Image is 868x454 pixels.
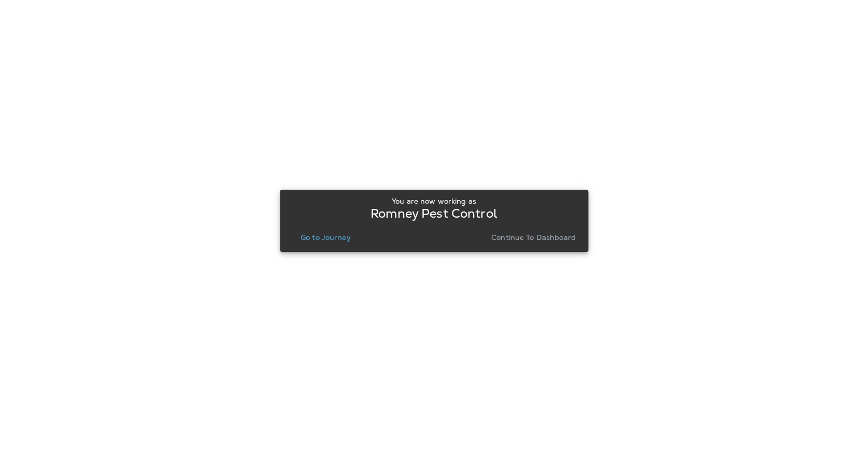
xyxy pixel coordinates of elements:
p: Romney Pest Control [371,209,497,218]
button: Go to Journey [296,230,355,245]
p: Go to Journey [301,233,351,242]
p: You are now working as [392,197,476,205]
button: Continue to Dashboard [487,230,580,245]
p: Continue to Dashboard [491,233,576,242]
